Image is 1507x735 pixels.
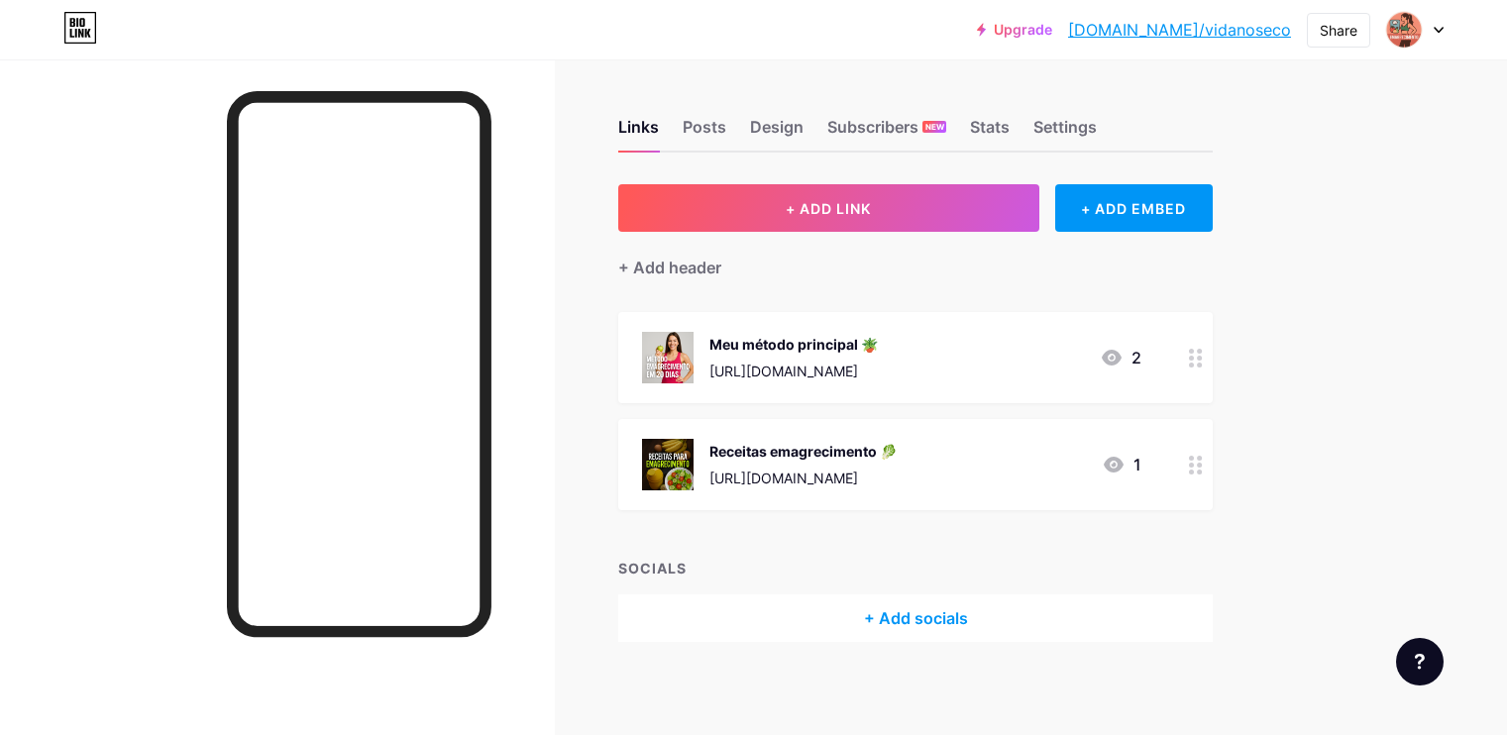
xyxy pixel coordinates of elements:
[1068,18,1291,42] a: [DOMAIN_NAME]/vidanoseco
[642,332,694,383] img: Meu método principal 🪴
[618,184,1039,232] button: + ADD LINK
[827,115,946,151] div: Subscribers
[709,361,878,381] div: [URL][DOMAIN_NAME]
[1033,115,1097,151] div: Settings
[618,594,1213,642] div: + Add socials
[683,115,726,151] div: Posts
[1385,11,1423,49] img: vidanoseco
[618,256,721,279] div: + Add header
[1320,20,1357,41] div: Share
[1102,453,1141,476] div: 1
[642,439,694,490] img: Receitas emagrecimento 🥬
[709,441,897,462] div: Receitas emagrecimento 🥬
[970,115,1010,151] div: Stats
[618,115,659,151] div: Links
[1100,346,1141,369] div: 2
[1055,184,1213,232] div: + ADD EMBED
[925,121,944,133] span: NEW
[618,558,1213,578] div: SOCIALS
[977,22,1052,38] a: Upgrade
[709,334,878,355] div: Meu método principal 🪴
[750,115,804,151] div: Design
[709,468,897,488] div: [URL][DOMAIN_NAME]
[786,200,871,217] span: + ADD LINK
